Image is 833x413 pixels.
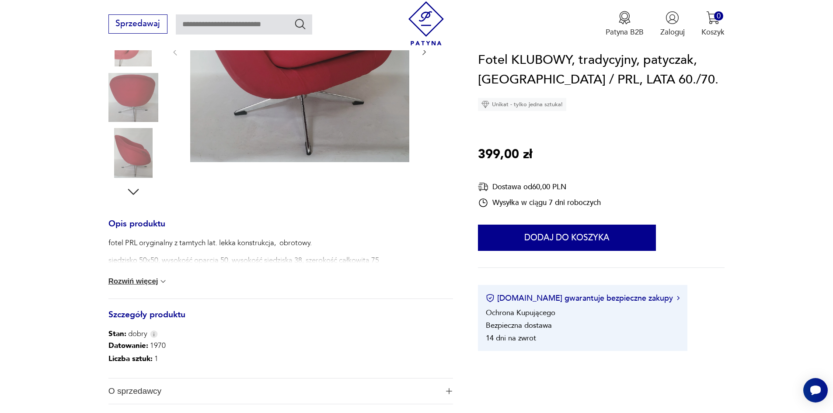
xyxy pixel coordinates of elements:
[108,340,148,351] b: Datowanie :
[606,27,644,37] p: Patyna B2B
[108,255,403,266] p: siedzisko 50x50, wysokość oparcia 50, wysokość siedziska 38, szerokość całkowita 75
[481,101,489,108] img: Ikona diamentu
[618,11,631,24] img: Ikona medalu
[677,296,680,301] img: Ikona strzałki w prawo
[159,277,167,286] img: chevron down
[446,388,452,394] img: Ikona plusa
[486,294,495,303] img: Ikona certyfikatu
[404,1,448,45] img: Patyna - sklep z meblami i dekoracjami vintage
[108,354,153,364] b: Liczba sztuk:
[478,145,532,165] p: 399,00 zł
[150,330,158,338] img: Info icon
[706,11,720,24] img: Ikona koszyka
[478,98,566,111] div: Unikat - tylko jedna sztuka!
[478,181,601,192] div: Dostawa od 60,00 PLN
[486,308,555,318] li: Ochrona Kupującego
[108,277,168,286] button: Rozwiń więcej
[108,238,403,248] p: fotel PRL oryginalny z tamtych lat. lekka konstrukcja, obrotowy.
[486,333,536,343] li: 14 dni na zwrot
[478,50,725,90] h1: Fotel KLUBOWY, tradycyjny, patyczak, [GEOGRAPHIC_DATA] / PRL, LATA 60./70.
[486,293,680,304] button: [DOMAIN_NAME] gwarantuje bezpieczne zakupy
[701,27,725,37] p: Koszyk
[666,11,679,24] img: Ikonka użytkownika
[606,11,644,37] a: Ikona medaluPatyna B2B
[108,221,453,238] h3: Opis produktu
[478,181,488,192] img: Ikona dostawy
[108,352,166,365] p: 1
[108,21,167,28] a: Sprzedawaj
[486,320,552,330] li: Bezpieczna dostawa
[108,378,439,404] span: O sprzedawcy
[108,339,166,352] p: 1970
[108,128,158,178] img: Zdjęcie produktu Fotel KLUBOWY, tradycyjny, patyczak, DDR / PRL, LATA 60./70.
[108,73,158,122] img: Zdjęcie produktu Fotel KLUBOWY, tradycyjny, patyczak, DDR / PRL, LATA 60./70.
[108,312,453,329] h3: Szczegóły produktu
[660,11,685,37] button: Zaloguj
[294,17,307,30] button: Szukaj
[108,14,167,34] button: Sprzedawaj
[803,378,828,403] iframe: Smartsupp widget button
[108,378,453,404] button: Ikona plusaO sprzedawcy
[478,225,656,251] button: Dodaj do koszyka
[108,329,147,339] span: dobry
[606,11,644,37] button: Patyna B2B
[714,11,723,21] div: 0
[108,329,126,339] b: Stan:
[701,11,725,37] button: 0Koszyk
[478,198,601,208] div: Wysyłka w ciągu 7 dni roboczych
[660,27,685,37] p: Zaloguj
